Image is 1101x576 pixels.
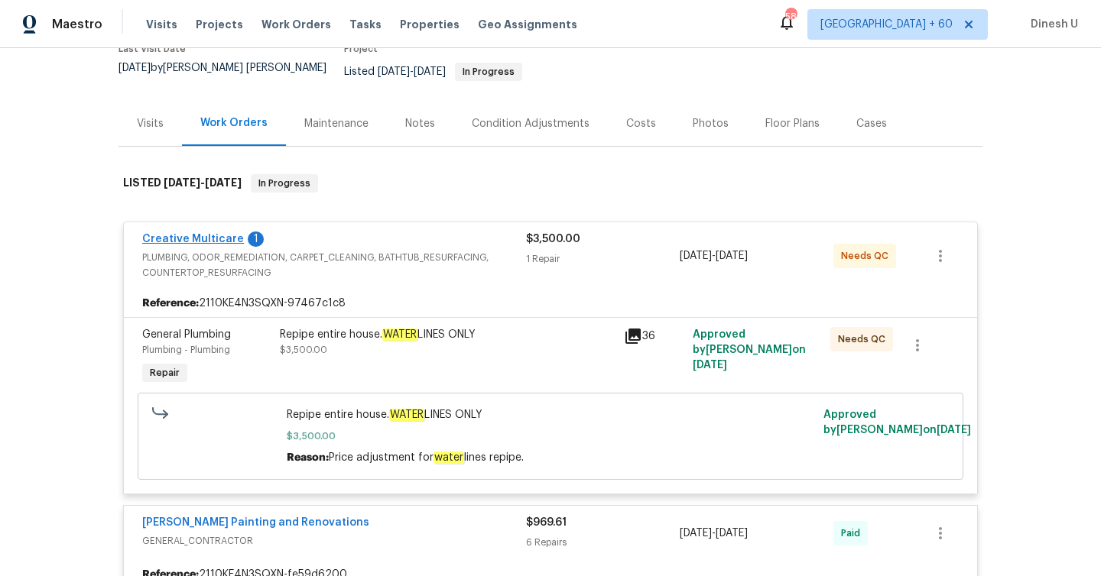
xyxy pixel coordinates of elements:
span: Geo Assignments [478,17,577,32]
div: 1 Repair [526,251,680,267]
span: Tasks [349,19,382,30]
span: Needs QC [838,332,892,347]
span: Maestro [52,17,102,32]
span: - [164,177,242,188]
span: In Progress [456,67,521,76]
span: [DATE] [414,66,446,77]
div: 36 [624,327,684,345]
span: Visits [146,17,177,32]
div: LISTED [DATE]-[DATE]In Progress [119,159,982,208]
h6: LISTED [123,174,242,193]
div: 6 Repairs [526,535,680,550]
div: by [PERSON_NAME] [PERSON_NAME] [119,63,344,92]
span: - [680,526,748,541]
span: Plumbing - Plumbing [142,345,230,354]
span: $969.61 [526,517,567,528]
span: Approved by [PERSON_NAME] on [693,329,806,371]
span: GENERAL_CONTRACTOR [142,533,526,548]
a: [PERSON_NAME] Painting and Renovations [142,517,369,528]
span: Projects [196,17,243,32]
span: [DATE] [693,360,727,371]
span: $3,500.00 [287,429,815,444]
b: Reference: [142,296,199,311]
span: Dinesh U [1025,17,1078,32]
div: Notes [405,116,435,131]
span: $3,500.00 [526,234,580,244]
span: Repair [144,365,186,380]
em: WATER [382,328,417,341]
div: 2110KE4N3SQXN-97467c1c8 [124,290,977,317]
span: [DATE] [680,528,712,539]
div: 584 [785,9,796,24]
span: [DATE] [716,251,748,261]
span: Properties [400,17,460,32]
div: Visits [137,116,164,131]
span: - [680,248,748,264]
div: Work Orders [200,115,268,131]
span: [DATE] [119,63,151,73]
span: In Progress [252,176,317,191]
span: Repipe entire house. LINES ONLY [287,407,815,422]
div: 1 [248,231,264,247]
span: [DATE] [378,66,410,77]
span: Reason: [287,452,329,463]
span: [GEOGRAPHIC_DATA] + 60 [820,17,953,32]
div: Condition Adjustments [472,116,589,131]
span: Paid [841,526,866,541]
div: Costs [626,116,656,131]
span: PLUMBING, ODOR_REMEDIATION, CARPET_CLEANING, BATHTUB_RESURFACING, COUNTERTOP_RESURFACING [142,250,526,280]
span: - [378,66,446,77]
span: Approved by [PERSON_NAME] on [823,409,971,435]
div: Photos [693,116,729,131]
div: Maintenance [304,116,369,131]
span: [DATE] [680,251,712,261]
span: $3,500.00 [280,345,327,354]
a: Creative Multicare [142,234,244,244]
span: [DATE] [205,177,242,188]
span: Price adjustment for lines repipe. [329,451,524,464]
span: [DATE] [164,177,200,188]
div: Floor Plans [765,116,820,131]
em: WATER [389,409,424,421]
span: Listed [344,66,522,77]
span: [DATE] [937,425,971,435]
span: Last Visit Date [119,44,186,53]
div: Repipe entire house. LINES ONLY [280,327,615,342]
span: Project [344,44,378,53]
div: Cases [856,116,887,131]
span: General Plumbing [142,329,231,340]
span: Work Orders [261,17,331,32]
span: Needs QC [841,248,895,264]
span: [DATE] [716,528,748,539]
em: water [434,451,464,464]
